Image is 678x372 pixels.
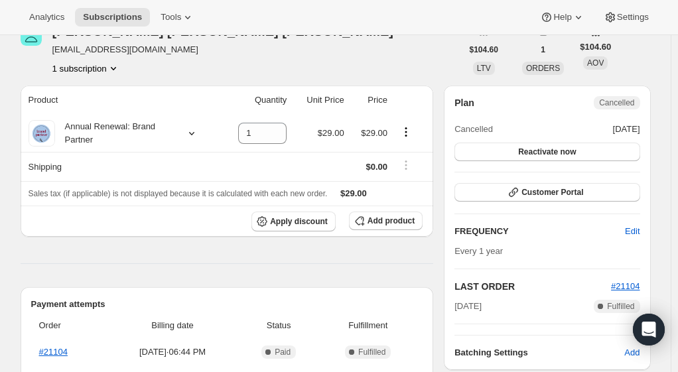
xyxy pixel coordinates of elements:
h2: LAST ORDER [454,280,611,293]
img: product img [29,120,54,147]
span: 1 [541,44,545,55]
span: Apply discount [270,216,328,227]
span: Subscriptions [83,12,142,23]
button: Shipping actions [395,158,417,172]
span: [DATE] [454,300,482,313]
span: [DATE] [613,123,640,136]
span: Sales tax (if applicable) is not displayed because it is calculated with each new order. [29,189,328,198]
h2: FREQUENCY [454,225,625,238]
span: Fulfilled [358,347,385,357]
span: Tools [161,12,181,23]
button: Analytics [21,8,72,27]
span: AOV [587,58,604,68]
span: Cancelled [454,123,493,136]
span: $104.60 [580,40,611,54]
th: Order [31,311,105,340]
button: Product actions [395,125,417,139]
span: Add [624,346,640,359]
button: Product actions [52,62,120,75]
span: $29.00 [361,128,387,138]
span: Billing date [109,319,236,332]
button: Add [616,342,647,363]
span: LTV [477,64,491,73]
span: $29.00 [318,128,344,138]
th: Unit Price [291,86,348,115]
span: Add product [368,216,415,226]
div: Annual Renewal: Brand Partner [55,120,174,147]
div: Open Intercom Messenger [633,314,665,345]
button: Customer Portal [454,183,640,202]
span: Every 1 year [454,246,503,256]
span: Status [244,319,313,332]
span: ORDERS [526,64,560,73]
button: 1 [533,40,553,59]
button: Edit [617,221,647,242]
th: Price [348,86,391,115]
a: #21104 [611,281,640,291]
button: Tools [153,8,202,27]
span: [EMAIL_ADDRESS][DOMAIN_NAME] [52,43,410,56]
span: Settings [617,12,649,23]
span: Help [553,12,571,23]
span: Customer Portal [521,187,583,198]
button: Settings [596,8,657,27]
span: Fulfilled [607,301,634,312]
span: Paid [275,347,291,357]
span: $104.60 [470,44,498,55]
a: #21104 [39,347,68,357]
span: Ronda Walsh Schwab [21,25,42,46]
span: $29.00 [340,188,367,198]
th: Quantity [220,86,291,115]
span: [DATE] · 06:44 PM [109,345,236,359]
h2: Payment attempts [31,298,423,311]
th: Shipping [21,152,220,181]
button: Subscriptions [75,8,150,27]
button: Add product [349,212,423,230]
th: Product [21,86,220,115]
button: $104.60 [462,40,506,59]
span: $0.00 [366,162,387,172]
button: Help [532,8,592,27]
div: [PERSON_NAME] [PERSON_NAME] [PERSON_NAME] [52,25,410,38]
button: #21104 [611,280,640,293]
span: Edit [625,225,640,238]
button: Reactivate now [454,143,640,161]
span: Cancelled [599,97,634,108]
span: Fulfillment [321,319,415,332]
span: Reactivate now [518,147,576,157]
span: Analytics [29,12,64,23]
h6: Batching Settings [454,346,624,359]
h2: Plan [454,96,474,109]
button: Apply discount [251,212,336,231]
